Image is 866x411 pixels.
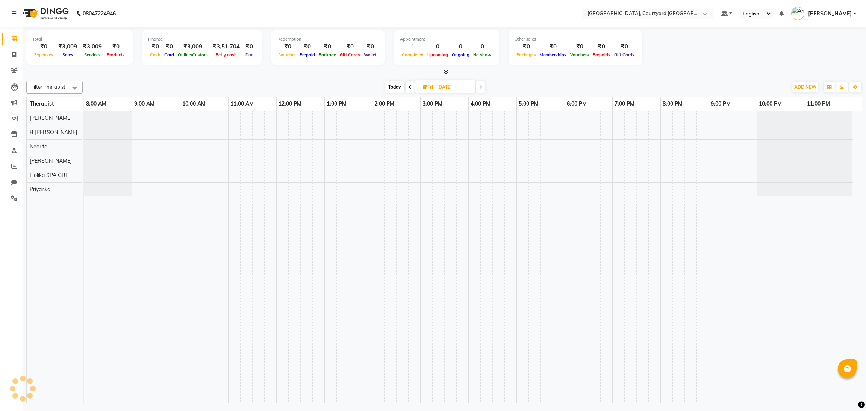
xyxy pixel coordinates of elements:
[80,42,105,51] div: ₹3,009
[32,52,55,57] span: Expenses
[229,98,256,109] a: 11:00 AM
[277,52,298,57] span: Voucher
[515,42,538,51] div: ₹0
[591,52,612,57] span: Prepaids
[148,42,162,51] div: ₹0
[19,3,71,24] img: logo
[538,52,568,57] span: Memberships
[400,52,425,57] span: Completed
[450,42,471,51] div: 0
[515,36,636,42] div: Other sales
[32,36,127,42] div: Total
[400,36,493,42] div: Appointment
[84,98,108,109] a: 8:00 AM
[243,42,256,51] div: ₹0
[162,42,176,51] div: ₹0
[425,52,450,57] span: Upcoming
[30,115,72,121] span: [PERSON_NAME]
[709,98,733,109] a: 9:00 PM
[317,42,338,51] div: ₹0
[132,98,156,109] a: 9:00 AM
[148,52,162,57] span: Cash
[277,42,298,51] div: ₹0
[471,42,493,51] div: 0
[176,42,210,51] div: ₹3,009
[277,36,378,42] div: Redemption
[794,84,816,90] span: ADD NEW
[362,52,378,57] span: Wallet
[317,52,338,57] span: Package
[31,84,65,90] span: Filter Therapist
[791,7,804,20] img: Anubhav
[298,42,317,51] div: ₹0
[538,42,568,51] div: ₹0
[385,81,404,93] span: Today
[612,52,636,57] span: Gift Cards
[82,52,103,57] span: Services
[30,129,77,136] span: B [PERSON_NAME]
[83,3,116,24] b: 08047224946
[565,98,589,109] a: 6:00 PM
[591,42,612,51] div: ₹0
[400,42,425,51] div: 1
[469,98,492,109] a: 4:00 PM
[298,52,317,57] span: Prepaid
[30,157,72,164] span: [PERSON_NAME]
[435,82,472,93] input: 2025-09-05
[61,52,75,57] span: Sales
[425,42,450,51] div: 0
[792,82,818,92] button: ADD NEW
[338,42,362,51] div: ₹0
[450,52,471,57] span: Ongoing
[517,98,540,109] a: 5:00 PM
[105,42,127,51] div: ₹0
[471,52,493,57] span: No show
[568,42,591,51] div: ₹0
[244,52,255,57] span: Due
[176,52,210,57] span: Online/Custom
[805,98,832,109] a: 11:00 PM
[162,52,176,57] span: Card
[30,172,68,178] span: Holika SPA GRE
[757,98,784,109] a: 10:00 PM
[55,42,80,51] div: ₹3,009
[362,42,378,51] div: ₹0
[180,98,207,109] a: 10:00 AM
[32,42,55,51] div: ₹0
[325,98,348,109] a: 1:00 PM
[210,42,243,51] div: ₹3,51,704
[421,98,444,109] a: 3:00 PM
[515,52,538,57] span: Packages
[148,36,256,42] div: Finance
[30,143,47,150] span: Neorita
[214,52,239,57] span: Petty cash
[613,98,636,109] a: 7:00 PM
[421,84,435,90] span: Fri
[568,52,591,57] span: Vouchers
[661,98,684,109] a: 8:00 PM
[105,52,127,57] span: Products
[372,98,396,109] a: 2:00 PM
[808,10,852,18] span: [PERSON_NAME]
[30,100,54,107] span: Therapist
[277,98,303,109] a: 12:00 PM
[30,186,50,193] span: Priyanka
[338,52,362,57] span: Gift Cards
[612,42,636,51] div: ₹0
